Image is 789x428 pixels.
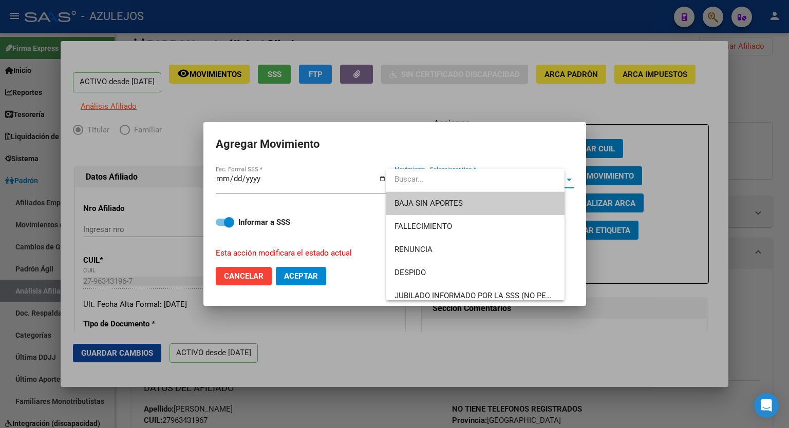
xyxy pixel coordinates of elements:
span: DESPIDO [394,268,426,277]
span: BAJA SIN APORTES [394,199,463,208]
span: FALLECIMIENTO [394,222,452,231]
input: dropdown search [386,168,565,191]
span: RENUNCIA [394,245,433,254]
span: JUBILADO INFORMADO POR LA SSS (NO PENSIONADO) [394,291,587,300]
div: Open Intercom Messenger [754,393,779,418]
